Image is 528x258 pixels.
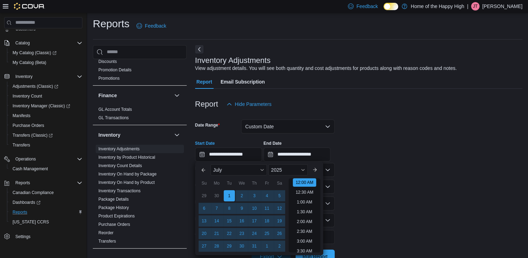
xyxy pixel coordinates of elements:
div: Tu [224,178,235,189]
span: Inventory On Hand by Product [98,180,155,185]
div: View adjustment details. You will see both quantity and cost adjustments for products along with ... [195,65,457,72]
div: day-9 [236,203,247,214]
li: 1:30 AM [294,208,315,216]
div: day-13 [199,215,210,227]
span: Email Subscription [221,75,265,89]
a: Inventory Manager (Classic) [10,102,73,110]
a: Product Expirations [98,214,135,218]
button: Inventory [173,131,181,139]
div: Discounts & Promotions [93,57,187,85]
span: Dashboards [13,200,40,205]
button: Finance [98,92,171,99]
a: Inventory On Hand by Package [98,172,157,177]
span: Adjustments (Classic) [10,82,82,91]
a: GL Transactions [98,115,129,120]
span: Inventory Count [10,92,82,100]
div: Sa [274,178,285,189]
div: day-28 [211,241,222,252]
div: Su [199,178,210,189]
span: My Catalog (Beta) [13,60,46,65]
div: day-12 [274,203,285,214]
div: Finance [93,105,187,125]
li: 1:00 AM [294,198,315,206]
button: Reports [13,179,33,187]
a: Promotion Details [98,67,132,72]
div: day-22 [224,228,235,239]
span: Manifests [10,112,82,120]
a: Package History [98,205,129,210]
a: Feedback [134,19,169,33]
button: Open list of options [325,217,330,223]
span: Package Details [98,196,129,202]
h3: Report [195,100,218,108]
div: day-11 [261,203,273,214]
a: Discounts [98,59,117,64]
a: GL Account Totals [98,107,132,112]
span: Transfers [98,238,116,244]
a: Inventory Manager (Classic) [7,101,85,111]
span: Product Expirations [98,213,135,219]
span: Transfers (Classic) [13,132,53,138]
a: Inventory On Hand by Product [98,180,155,185]
div: day-27 [199,241,210,252]
span: My Catalog (Classic) [10,49,82,57]
span: Promotion Details [98,67,132,73]
a: Transfers (Classic) [7,130,85,140]
span: Reports [13,179,82,187]
div: day-21 [211,228,222,239]
button: Finance [173,91,181,100]
a: Adjustments (Classic) [7,81,85,91]
span: Inventory [13,72,82,81]
span: Feedback [356,3,378,10]
div: day-2 [236,190,247,201]
li: 12:30 AM [293,188,316,196]
label: End Date [263,141,282,146]
div: day-25 [261,228,273,239]
span: Hide Parameters [235,101,272,108]
a: Manifests [10,112,33,120]
div: day-20 [199,228,210,239]
button: Hide Parameters [224,97,274,111]
button: Operations [1,154,85,164]
h1: Reports [93,17,129,31]
a: My Catalog (Beta) [10,58,49,67]
button: Catalog [1,38,85,48]
span: Inventory Transactions [98,188,141,194]
a: Adjustments (Classic) [10,82,61,91]
span: Inventory by Product Historical [98,155,155,160]
div: James Taylor [471,2,479,10]
span: Reports [13,209,27,215]
div: day-14 [211,215,222,227]
div: day-16 [236,215,247,227]
span: My Catalog (Beta) [10,58,82,67]
span: Manifests [13,113,30,119]
p: Home of the Happy High [411,2,464,10]
a: My Catalog (Classic) [10,49,59,57]
div: day-2 [274,241,285,252]
li: 3:30 AM [294,247,315,255]
span: Inventory Manager (Classic) [10,102,82,110]
span: Inventory Count [13,93,42,99]
h3: Inventory [98,131,120,138]
a: Inventory by Product Historical [98,155,155,160]
a: Inventory Adjustments [98,146,140,151]
input: Press the down key to open a popover containing a calendar. [263,148,330,162]
div: Fr [261,178,273,189]
div: Button. Open the year selector. 2025 is currently selected. [268,164,308,175]
span: [US_STATE] CCRS [13,219,49,225]
button: Inventory [98,131,171,138]
span: Inventory [15,74,32,79]
a: Transfers [98,239,116,244]
input: Dark Mode [384,3,398,10]
button: Transfers [7,140,85,150]
div: day-19 [274,215,285,227]
span: Cash Management [13,166,48,172]
li: 3:00 AM [294,237,315,245]
h3: Finance [98,92,117,99]
div: Mo [211,178,222,189]
div: day-30 [211,190,222,201]
div: day-1 [224,190,235,201]
span: Reports [15,180,30,186]
button: [US_STATE] CCRS [7,217,85,227]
